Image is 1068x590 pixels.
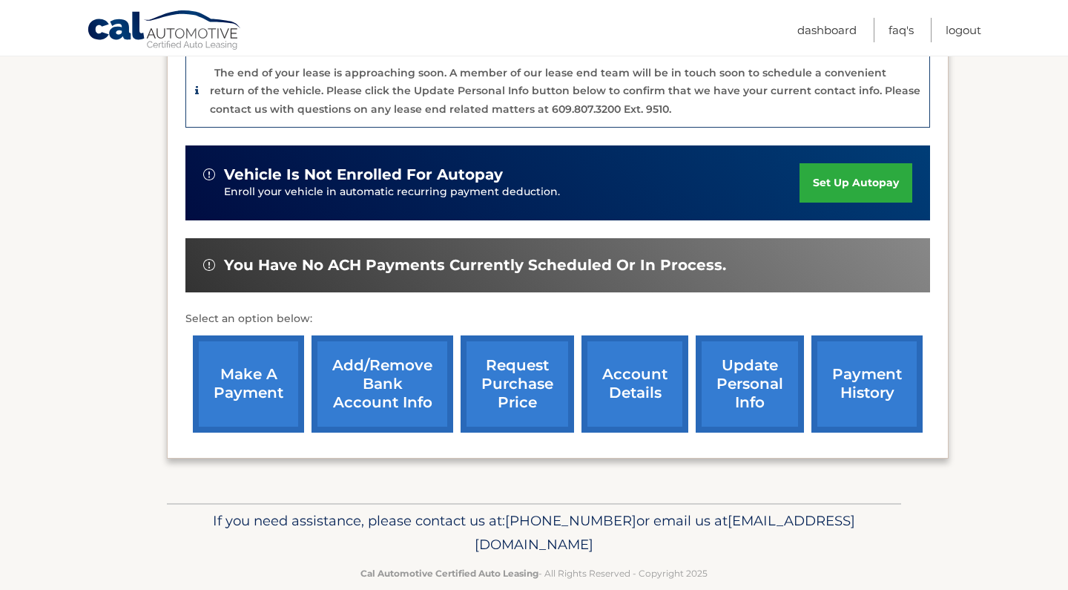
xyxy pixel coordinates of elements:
a: Add/Remove bank account info [311,335,453,433]
span: vehicle is not enrolled for autopay [224,165,503,184]
a: account details [581,335,688,433]
a: update personal info [696,335,804,433]
a: Cal Automotive [87,10,243,53]
span: [PHONE_NUMBER] [505,512,636,529]
p: If you need assistance, please contact us at: or email us at [177,509,891,557]
a: set up autopay [800,163,912,203]
p: Enroll your vehicle in automatic recurring payment deduction. [224,184,800,200]
a: Dashboard [797,18,857,42]
p: - All Rights Reserved - Copyright 2025 [177,566,891,581]
img: alert-white.svg [203,168,215,180]
p: The end of your lease is approaching soon. A member of our lease end team will be in touch soon t... [210,66,920,116]
a: FAQ's [889,18,914,42]
p: Select an option below: [185,310,930,328]
a: payment history [811,335,923,433]
strong: Cal Automotive Certified Auto Leasing [360,568,538,579]
img: alert-white.svg [203,259,215,271]
a: request purchase price [461,335,574,433]
a: Logout [946,18,981,42]
a: make a payment [193,335,304,433]
span: You have no ACH payments currently scheduled or in process. [224,256,726,275]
